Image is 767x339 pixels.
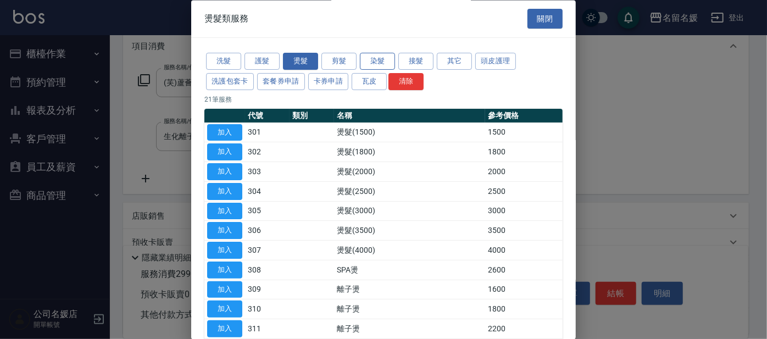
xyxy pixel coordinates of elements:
[204,13,248,24] span: 燙髮類服務
[485,123,563,143] td: 1500
[245,221,290,241] td: 306
[321,53,357,70] button: 剪髮
[207,183,242,200] button: 加入
[290,109,334,123] th: 類別
[334,202,485,221] td: 燙髮(3000)
[334,241,485,260] td: 燙髮(4000)
[388,73,424,90] button: 清除
[207,321,242,338] button: 加入
[334,221,485,241] td: 燙髮(3500)
[485,319,563,339] td: 2200
[207,124,242,141] button: 加入
[485,182,563,202] td: 2500
[206,53,241,70] button: 洗髮
[245,123,290,143] td: 301
[207,203,242,220] button: 加入
[334,319,485,339] td: 離子燙
[334,109,485,123] th: 名稱
[283,53,318,70] button: 燙髮
[437,53,472,70] button: 其它
[485,299,563,319] td: 1800
[245,142,290,162] td: 302
[334,299,485,319] td: 離子燙
[334,182,485,202] td: 燙髮(2500)
[206,73,254,90] button: 洗護包套卡
[207,281,242,298] button: 加入
[245,299,290,319] td: 310
[207,262,242,279] button: 加入
[245,241,290,260] td: 307
[245,162,290,182] td: 303
[245,202,290,221] td: 305
[244,53,280,70] button: 護髮
[398,53,433,70] button: 接髮
[245,182,290,202] td: 304
[245,319,290,339] td: 311
[257,73,305,90] button: 套餐券申請
[485,162,563,182] td: 2000
[207,301,242,318] button: 加入
[475,53,516,70] button: 頭皮護理
[334,260,485,280] td: SPA燙
[245,280,290,300] td: 309
[527,9,563,29] button: 關閉
[245,109,290,123] th: 代號
[207,242,242,259] button: 加入
[485,109,563,123] th: 參考價格
[334,280,485,300] td: 離子燙
[485,260,563,280] td: 2600
[485,241,563,260] td: 4000
[334,123,485,143] td: 燙髮(1500)
[485,221,563,241] td: 3500
[352,73,387,90] button: 瓦皮
[485,142,563,162] td: 1800
[334,162,485,182] td: 燙髮(2000)
[204,95,563,104] p: 21 筆服務
[334,142,485,162] td: 燙髮(1800)
[245,260,290,280] td: 308
[207,223,242,240] button: 加入
[207,144,242,161] button: 加入
[485,202,563,221] td: 3000
[308,73,349,90] button: 卡券申請
[207,164,242,181] button: 加入
[485,280,563,300] td: 1600
[360,53,395,70] button: 染髮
